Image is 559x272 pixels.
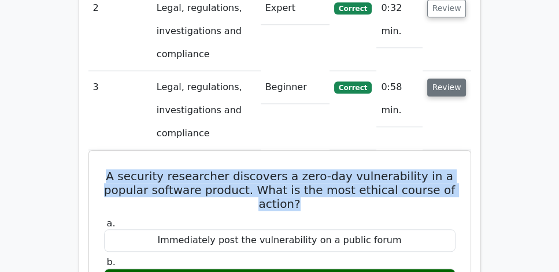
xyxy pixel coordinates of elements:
td: Beginner [261,71,330,104]
td: Legal, regulations, investigations and compliance [152,71,261,150]
h5: A security researcher discovers a zero-day vulnerability in a popular software product. What is t... [103,169,457,211]
button: Review [427,79,467,96]
span: a. [107,218,116,229]
td: 0:58 min. [376,71,422,127]
span: b. [107,256,116,267]
div: Immediately post the vulnerability on a public forum [104,229,456,252]
td: 3 [88,71,152,150]
span: Correct [334,81,372,93]
span: Correct [334,2,372,14]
